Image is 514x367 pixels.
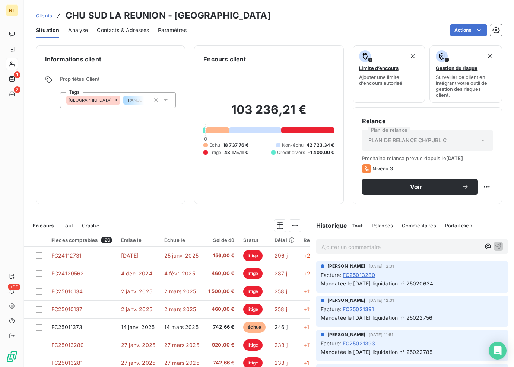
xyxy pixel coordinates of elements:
[243,250,263,261] span: litige
[243,339,263,351] span: litige
[51,324,83,330] span: FC25011373
[243,304,263,315] span: litige
[304,288,319,294] span: +199 j
[121,306,152,312] span: 2 janv. 2025
[121,360,155,366] span: 27 janv. 2025
[208,306,235,313] span: 460,00 €
[369,264,394,268] span: [DATE] 12:01
[51,288,83,294] span: FC25010134
[223,142,249,149] span: 18 737,76 €
[369,298,394,303] span: [DATE] 12:01
[304,324,318,330] span: +187 j
[208,270,235,277] span: 460,00 €
[51,270,84,277] span: FC24120562
[6,351,18,363] img: Logo LeanPay
[436,65,477,71] span: Gestion du risque
[60,76,176,86] span: Propriétés Client
[208,288,235,295] span: 1 500,00 €
[224,149,248,156] span: 43 175,11 €
[121,237,155,243] div: Émise le
[304,237,327,243] div: Retard
[164,252,199,259] span: 25 janv. 2025
[343,305,374,313] span: FC25021391
[51,237,112,243] div: Pièces comptables
[304,252,320,259] span: +235 j
[97,26,149,34] span: Contacts & Adresses
[208,252,235,259] span: 156,00 €
[164,306,196,312] span: 2 mars 2025
[68,26,88,34] span: Analyse
[368,137,447,144] span: PLAN DE RELANCE CH/PUBLIC
[164,288,196,294] span: 2 mars 2025
[372,166,393,172] span: Niveau 3
[343,339,375,347] span: FC25021393
[36,26,59,34] span: Situation
[121,288,152,294] span: 2 janv. 2025
[243,322,266,333] span: échue
[321,315,432,321] span: Mandatée le [DATE] liquidation n° 25022756
[51,306,83,312] span: FC25010137
[121,270,152,277] span: 4 déc. 2024
[304,342,318,348] span: +174 j
[164,237,199,243] div: Échue le
[352,223,363,229] span: Tout
[275,306,287,312] span: 258 j
[203,55,246,64] h6: Encours client
[164,324,199,330] span: 14 mars 2025
[208,323,235,331] span: 742,66 €
[321,349,432,355] span: Mandatée le [DATE] liquidation n° 25022785
[208,359,235,367] span: 742,66 €
[362,155,493,161] span: Prochaine relance prévue depuis le
[343,271,375,279] span: FC25013280
[450,24,487,36] button: Actions
[327,297,366,304] span: [PERSON_NAME]
[429,45,502,103] button: Gestion du risqueSurveiller ce client en intégrant votre outil de gestion des risques client.
[362,117,493,125] h6: Relance
[327,331,366,338] span: [PERSON_NAME]
[310,221,348,230] h6: Historique
[359,74,419,86] span: Ajouter une limite d’encours autorisé
[158,26,187,34] span: Paramètres
[243,286,263,297] span: litige
[275,342,288,348] span: 233 j
[36,12,52,19] a: Clients
[204,136,207,142] span: 0
[14,86,20,93] span: 7
[51,342,84,348] span: FC25013280
[275,252,288,259] span: 296 j
[307,142,334,149] span: 42 723,34 €
[275,324,288,330] span: 246 j
[277,149,305,156] span: Crédit divers
[359,65,399,71] span: Limite d’encours
[321,280,433,287] span: Mandatée le [DATE] liquidation n° 25020634
[164,360,199,366] span: 27 mars 2025
[144,97,150,103] input: Ajouter une valeur
[445,223,474,229] span: Portail client
[369,332,394,337] span: [DATE] 11:51
[353,45,425,103] button: Limite d’encoursAjouter une limite d’encours autorisé
[164,270,195,277] span: 4 févr. 2025
[321,305,341,313] span: Facture :
[14,71,20,78] span: 1
[121,252,139,259] span: [DATE]
[121,324,155,330] span: 14 janv. 2025
[275,360,288,366] span: 233 j
[126,98,190,102] span: FRANCE - CLIENTS CH PUBLICS
[203,102,334,125] h2: 103 236,21 €
[66,9,271,22] h3: CHU SUD LA REUNION - [GEOGRAPHIC_DATA]
[69,98,112,102] span: [GEOGRAPHIC_DATA]
[51,252,82,259] span: FC24112731
[51,360,83,366] span: FC25013281
[63,223,73,229] span: Tout
[121,342,155,348] span: 27 janv. 2025
[304,360,318,366] span: +174 j
[304,270,320,277] span: +225 j
[82,223,99,229] span: Graphe
[243,268,263,279] span: litige
[275,288,287,294] span: 258 j
[243,237,266,243] div: Statut
[209,149,221,156] span: Litige
[33,223,54,229] span: En cours
[8,284,20,290] span: +99
[208,341,235,349] span: 920,00 €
